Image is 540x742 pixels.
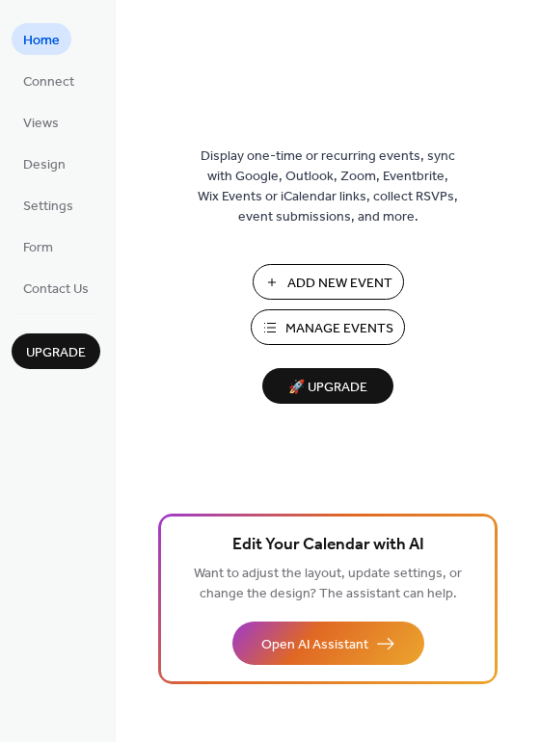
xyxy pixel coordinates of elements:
[23,72,74,93] span: Connect
[198,146,458,227] span: Display one-time or recurring events, sync with Google, Outlook, Zoom, Eventbrite, Wix Events or ...
[12,189,85,221] a: Settings
[12,333,100,369] button: Upgrade
[12,23,71,55] a: Home
[23,155,66,175] span: Design
[262,368,393,404] button: 🚀 Upgrade
[12,230,65,262] a: Form
[12,106,70,138] a: Views
[253,264,404,300] button: Add New Event
[12,147,77,179] a: Design
[274,375,382,401] span: 🚀 Upgrade
[194,561,462,607] span: Want to adjust the layout, update settings, or change the design? The assistant can help.
[23,31,60,51] span: Home
[23,197,73,217] span: Settings
[285,319,393,339] span: Manage Events
[23,238,53,258] span: Form
[23,279,89,300] span: Contact Us
[287,274,392,294] span: Add New Event
[12,272,100,304] a: Contact Us
[232,622,424,665] button: Open AI Assistant
[261,635,368,655] span: Open AI Assistant
[23,114,59,134] span: Views
[251,309,405,345] button: Manage Events
[26,343,86,363] span: Upgrade
[232,532,424,559] span: Edit Your Calendar with AI
[12,65,86,96] a: Connect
